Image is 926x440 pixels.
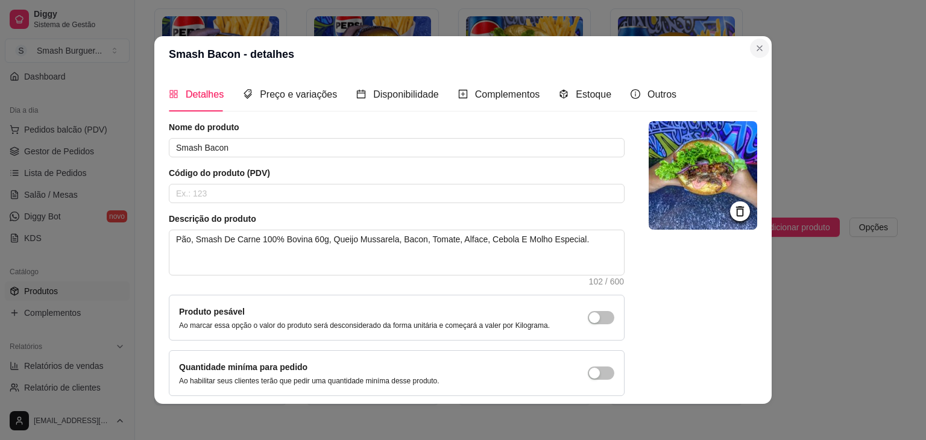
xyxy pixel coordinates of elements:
[154,36,772,72] header: Smash Bacon - detalhes
[179,321,550,330] p: Ao marcar essa opção o valor do produto será desconsiderado da forma unitária e começará a valer ...
[559,89,569,99] span: code-sandbox
[649,121,757,230] img: logo da loja
[631,89,640,99] span: info-circle
[169,184,625,203] input: Ex.: 123
[260,89,337,99] span: Preço e variações
[179,307,245,316] label: Produto pesável
[373,89,439,99] span: Disponibilidade
[576,89,611,99] span: Estoque
[169,89,178,99] span: appstore
[458,89,468,99] span: plus-square
[186,89,224,99] span: Detalhes
[169,138,625,157] input: Ex.: Hamburguer de costela
[169,167,625,179] article: Código do produto (PDV)
[750,39,769,58] button: Close
[647,89,676,99] span: Outros
[356,89,366,99] span: calendar
[475,89,540,99] span: Complementos
[169,230,624,275] textarea: Pão, Smash De Carne 100% Bovina 60g, Queijo Mussarela, Bacon, Tomate, Alface, Cebola E Molho Espe...
[179,362,307,372] label: Quantidade miníma para pedido
[169,213,625,225] article: Descrição do produto
[243,89,253,99] span: tags
[179,376,439,386] p: Ao habilitar seus clientes terão que pedir uma quantidade miníma desse produto.
[169,121,625,133] article: Nome do produto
